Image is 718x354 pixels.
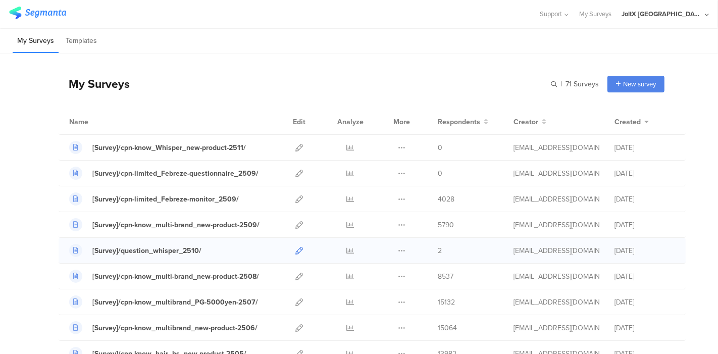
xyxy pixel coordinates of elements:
[540,9,562,19] span: Support
[438,117,488,127] button: Respondents
[438,168,442,179] span: 0
[92,168,259,179] div: [Survey]/cpn-limited_Febreze-questionnaire_2509/
[514,323,599,333] div: kumai.ik@pg.com
[13,29,59,53] li: My Surveys
[614,117,641,127] span: Created
[92,194,239,205] div: [Survey]/cpn-limited_Febreze-monitor_2509/
[514,117,538,127] span: Creator
[622,9,702,19] div: JoltX [GEOGRAPHIC_DATA]
[514,297,599,308] div: kumai.ik@pg.com
[614,323,675,333] div: [DATE]
[69,270,259,283] a: [Survey]/cpn-know_multi-brand_new-product-2508/
[69,218,260,231] a: [Survey]/cpn-know_multi-brand_new-product-2509/
[514,220,599,230] div: kumai.ik@pg.com
[288,109,310,134] div: Edit
[9,7,66,19] img: segmanta logo
[514,168,599,179] div: kumai.ik@pg.com
[69,167,259,180] a: [Survey]/cpn-limited_Febreze-questionnaire_2509/
[92,271,259,282] div: [Survey]/cpn-know_multi-brand_new-product-2508/
[438,323,457,333] span: 15064
[92,142,246,153] div: [Survey]/cpn-know_Whisper_new-product-2511/
[614,297,675,308] div: [DATE]
[566,79,599,89] span: 71 Surveys
[614,220,675,230] div: [DATE]
[614,168,675,179] div: [DATE]
[438,271,453,282] span: 8537
[92,297,258,308] div: [Survey]/cpn-know_multibrand_PG-5000yen-2507/
[61,29,101,53] li: Templates
[438,220,454,230] span: 5790
[614,142,675,153] div: [DATE]
[69,117,130,127] div: Name
[438,117,480,127] span: Respondents
[614,194,675,205] div: [DATE]
[335,109,366,134] div: Analyze
[92,220,260,230] div: [Survey]/cpn-know_multi-brand_new-product-2509/
[559,79,563,89] span: |
[69,295,258,309] a: [Survey]/cpn-know_multibrand_PG-5000yen-2507/
[614,117,649,127] button: Created
[514,117,546,127] button: Creator
[514,245,599,256] div: kumai.ik@pg.com
[69,244,201,257] a: [Survey]/question_whisper_2510/
[59,75,130,92] div: My Surveys
[438,194,454,205] span: 4028
[438,142,442,153] span: 0
[438,245,442,256] span: 2
[614,271,675,282] div: [DATE]
[514,194,599,205] div: kumai.ik@pg.com
[514,271,599,282] div: kumai.ik@pg.com
[69,321,258,334] a: [Survey]/cpn-know_multibrand_new-product-2506/
[438,297,455,308] span: 15132
[69,192,239,206] a: [Survey]/cpn-limited_Febreze-monitor_2509/
[69,141,246,154] a: [Survey]/cpn-know_Whisper_new-product-2511/
[92,245,201,256] div: [Survey]/question_whisper_2510/
[391,109,413,134] div: More
[92,323,258,333] div: [Survey]/cpn-know_multibrand_new-product-2506/
[514,142,599,153] div: kumai.ik@pg.com
[623,79,656,89] span: New survey
[614,245,675,256] div: [DATE]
